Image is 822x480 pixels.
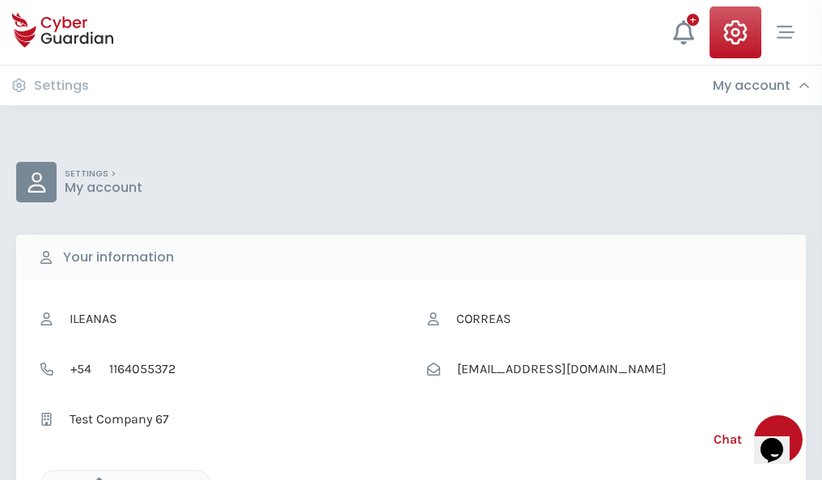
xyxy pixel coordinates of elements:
p: My account [65,180,142,196]
b: Your information [63,248,174,267]
iframe: chat widget [754,415,806,464]
span: +54 [61,354,100,384]
input: Telephone [100,354,395,384]
div: + [687,14,699,26]
p: SETTINGS > [65,168,142,180]
div: My account [713,78,810,94]
h3: Settings [34,78,89,94]
h3: My account [713,78,790,94]
span: Chat [714,430,742,449]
